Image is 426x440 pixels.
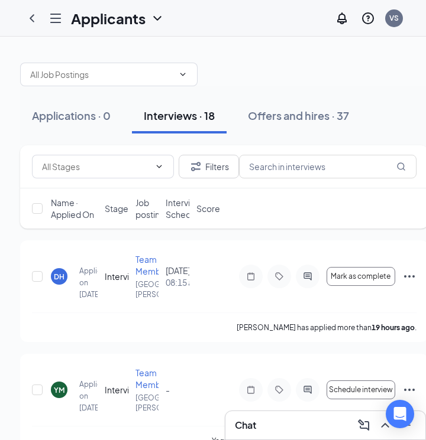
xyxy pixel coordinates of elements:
[166,276,189,288] span: 08:15 am - 08:30 am
[105,384,128,396] div: Interview
[402,383,417,397] svg: Ellipses
[244,385,258,395] svg: Note
[54,385,64,395] div: YM
[402,269,417,283] svg: Ellipses
[178,70,188,79] svg: ChevronDown
[301,385,315,395] svg: ActiveChat
[372,323,415,332] b: 19 hours ago
[354,416,373,435] button: ComposeMessage
[30,68,173,81] input: All Job Postings
[154,162,164,171] svg: ChevronDown
[301,272,315,281] svg: ActiveChat
[361,11,375,25] svg: QuestionInfo
[25,11,39,25] svg: ChevronLeft
[235,419,256,432] h3: Chat
[144,108,215,123] div: Interviews · 18
[42,160,150,173] input: All Stages
[135,279,159,299] p: [GEOGRAPHIC_DATA][PERSON_NAME]
[32,108,111,123] div: Applications · 0
[376,416,395,435] button: ChevronUp
[378,418,392,432] svg: ChevronUp
[51,197,98,220] span: Name · Applied On
[54,272,64,282] div: DH
[166,384,170,395] span: -
[396,162,406,171] svg: MagnifyingGlass
[272,385,286,395] svg: Tag
[357,418,371,432] svg: ComposeMessage
[237,322,417,333] p: [PERSON_NAME] has applied more than .
[150,11,164,25] svg: ChevronDown
[105,203,128,214] span: Stage
[386,400,414,428] div: Open Intercom Messenger
[389,13,399,23] div: VS
[179,155,239,178] button: Filter Filters
[135,367,169,390] span: Team Member
[49,11,63,25] svg: Hamburger
[71,8,146,28] h1: Applicants
[331,272,390,281] span: Mark as complete
[327,380,395,399] button: Schedule interview
[196,203,220,214] span: Score
[244,272,258,281] svg: Note
[135,254,169,276] span: Team Member
[327,267,395,286] button: Mark as complete
[335,11,349,25] svg: Notifications
[329,386,393,394] span: Schedule interview
[272,272,286,281] svg: Tag
[166,197,203,220] span: Interview Schedule
[166,265,189,288] div: [DATE]
[189,159,203,174] svg: Filter
[105,270,128,282] div: Interview
[135,197,165,220] span: Job posting
[135,393,159,413] p: [GEOGRAPHIC_DATA][PERSON_NAME]
[248,108,349,123] div: Offers and hires · 37
[239,155,417,178] input: Search in interviews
